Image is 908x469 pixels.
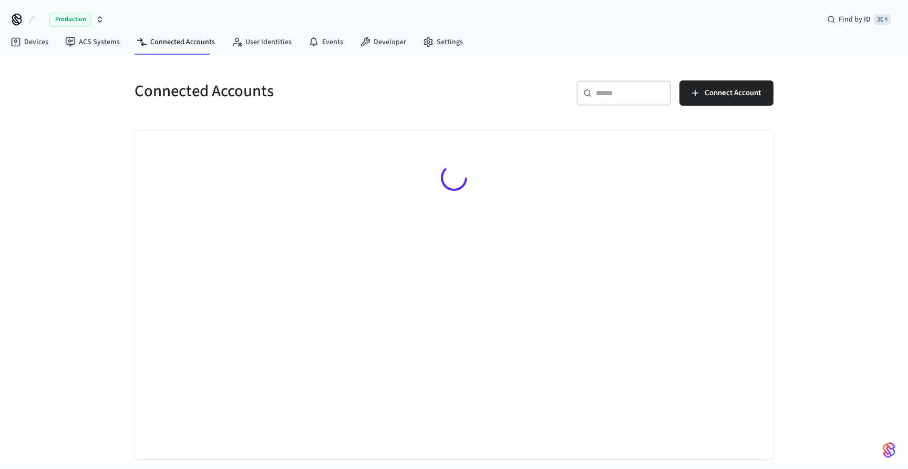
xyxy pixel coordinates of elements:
h5: Connected Accounts [135,80,448,102]
a: ACS Systems [57,33,128,52]
a: Connected Accounts [128,33,223,52]
div: Find by ID⌘ K [819,10,900,29]
span: Production [49,13,91,26]
a: Developer [352,33,415,52]
a: Devices [2,33,57,52]
a: User Identities [223,33,300,52]
a: Events [300,33,352,52]
button: Connect Account [679,80,773,106]
a: Settings [415,33,471,52]
span: ⌘ K [874,14,891,25]
img: SeamLogoGradient.69752ec5.svg [883,442,895,458]
span: Find by ID [839,14,871,25]
span: Connect Account [705,86,761,100]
